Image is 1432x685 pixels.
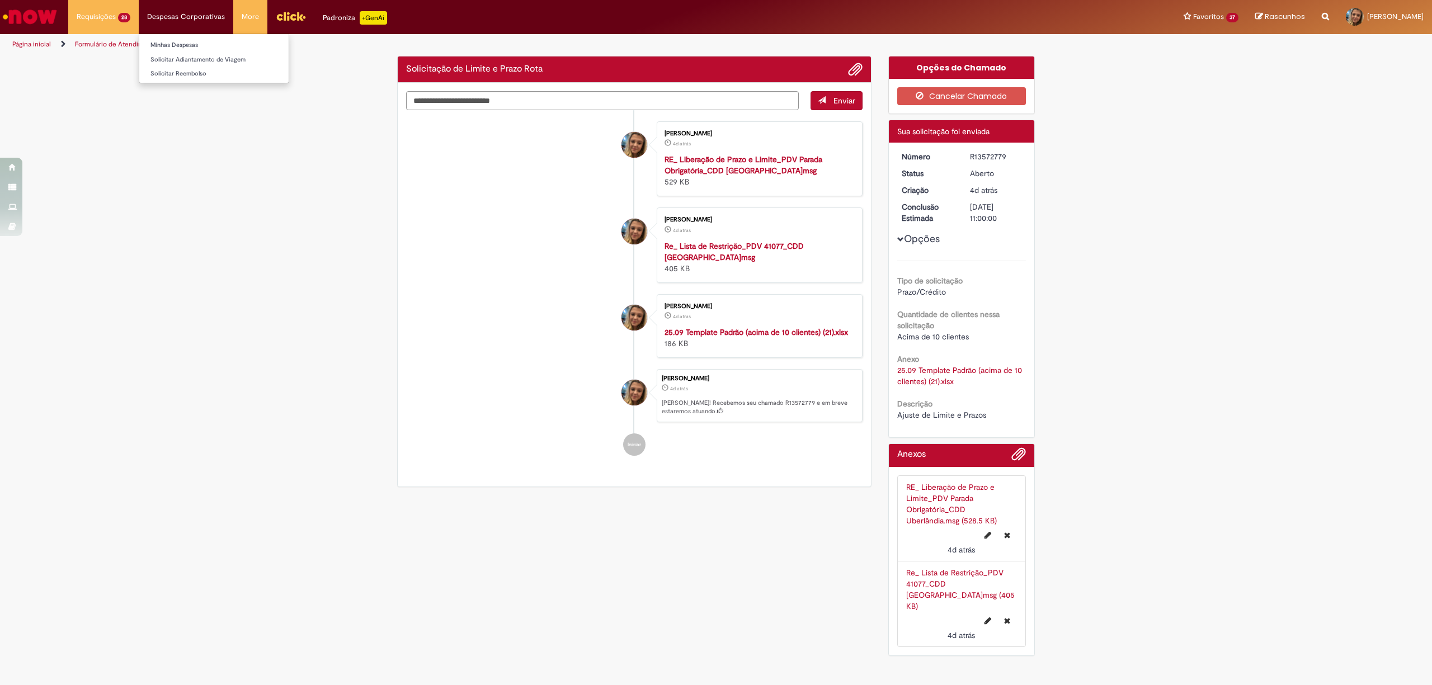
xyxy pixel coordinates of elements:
[978,612,998,630] button: Editar nome de arquivo Re_ Lista de Restrição_PDV 41077_CDD Uberlandia.msg
[665,154,822,176] a: RE_ Liberação de Prazo e Limite_PDV Parada Obrigatória_CDD [GEOGRAPHIC_DATA]msg
[406,110,863,467] ul: Histórico de tíquete
[897,410,986,420] span: Ajuste de Limite e Prazos
[997,526,1017,544] button: Excluir RE_ Liberação de Prazo e Limite_PDV Parada Obrigatória_CDD Uberlândia.msg
[970,185,997,195] span: 4d atrás
[139,68,289,80] a: Solicitar Reembolso
[833,96,855,106] span: Enviar
[997,612,1017,630] button: Excluir Re_ Lista de Restrição_PDV 41077_CDD Uberlandia.msg
[906,568,1015,611] a: Re_ Lista de Restrição_PDV 41077_CDD [GEOGRAPHIC_DATA]msg (405 KB)
[848,62,863,77] button: Adicionar anexos
[621,219,647,244] div: Bianca Morais Alves
[242,11,259,22] span: More
[406,369,863,423] li: Bianca Morais Alves
[662,375,856,382] div: [PERSON_NAME]
[948,630,975,640] time: 27/09/2025 10:21:30
[665,327,848,337] a: 25.09 Template Padrão (acima de 10 clientes) (21).xlsx
[673,227,691,234] span: 4d atrás
[978,526,998,544] button: Editar nome de arquivo RE_ Liberação de Prazo e Limite_PDV Parada Obrigatória_CDD Uberlândia.msg
[889,56,1035,79] div: Opções do Chamado
[906,482,997,526] a: RE_ Liberação de Prazo e Limite_PDV Parada Obrigatória_CDD Uberlândia.msg (528.5 KB)
[948,630,975,640] span: 4d atrás
[897,276,963,286] b: Tipo de solicitação
[665,327,851,349] div: 186 KB
[897,354,919,364] b: Anexo
[621,305,647,330] div: Bianca Morais Alves
[670,385,688,392] span: 4d atrás
[970,185,997,195] time: 27/09/2025 10:21:15
[897,450,926,460] h2: Anexos
[897,126,990,136] span: Sua solicitação foi enviada
[970,201,1022,224] div: [DATE] 11:00:00
[893,151,962,162] dt: Número
[670,385,688,392] time: 27/09/2025 10:21:15
[406,91,799,111] textarea: Digite sua mensagem aqui...
[897,87,1026,105] button: Cancelar Chamado
[897,332,969,342] span: Acima de 10 clientes
[665,130,851,137] div: [PERSON_NAME]
[1,6,59,28] img: ServiceNow
[811,91,863,110] button: Enviar
[1255,12,1305,22] a: Rascunhos
[77,11,116,22] span: Requisições
[673,140,691,147] span: 4d atrás
[139,54,289,66] a: Solicitar Adiantamento de Viagem
[1367,12,1424,21] span: [PERSON_NAME]
[673,140,691,147] time: 27/09/2025 10:21:56
[897,287,946,297] span: Prazo/Crédito
[1193,11,1224,22] span: Favoritos
[970,185,1022,196] div: 27/09/2025 10:21:15
[12,40,51,49] a: Página inicial
[665,241,804,262] a: Re_ Lista de Restrição_PDV 41077_CDD [GEOGRAPHIC_DATA]msg
[665,303,851,310] div: [PERSON_NAME]
[323,11,387,25] div: Padroniza
[1265,11,1305,22] span: Rascunhos
[75,40,158,49] a: Formulário de Atendimento
[8,34,946,55] ul: Trilhas de página
[970,151,1022,162] div: R13572779
[893,185,962,196] dt: Criação
[665,240,851,274] div: 405 KB
[893,201,962,224] dt: Conclusão Estimada
[662,399,856,416] p: [PERSON_NAME]! Recebemos seu chamado R13572779 e em breve estaremos atuando.
[621,132,647,158] div: Bianca Morais Alves
[1011,447,1026,467] button: Adicionar anexos
[1226,13,1238,22] span: 37
[897,365,1024,386] a: Download de 25.09 Template Padrão (acima de 10 clientes) (21).xlsx
[673,227,691,234] time: 27/09/2025 10:21:30
[970,168,1022,179] div: Aberto
[406,64,543,74] h2: Solicitação de Limite e Prazo Rota Histórico de tíquete
[360,11,387,25] p: +GenAi
[673,313,691,320] span: 4d atrás
[948,545,975,555] time: 27/09/2025 10:21:56
[673,313,691,320] time: 27/09/2025 10:21:05
[276,8,306,25] img: click_logo_yellow_360x200.png
[621,380,647,405] div: Bianca Morais Alves
[948,545,975,555] span: 4d atrás
[893,168,962,179] dt: Status
[897,399,932,409] b: Descrição
[147,11,225,22] span: Despesas Corporativas
[897,309,1000,330] b: Quantidade de clientes nessa solicitação
[118,13,130,22] span: 28
[665,216,851,223] div: [PERSON_NAME]
[665,154,851,187] div: 529 KB
[139,34,289,83] ul: Despesas Corporativas
[139,39,289,51] a: Minhas Despesas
